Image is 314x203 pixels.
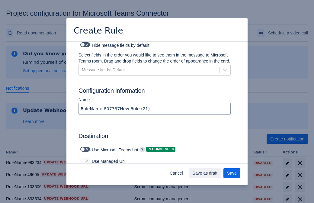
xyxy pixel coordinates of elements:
button: Save as draft [189,168,221,178]
p: Select fields in the order you would like to see them in the message to Microsoft Teams room. Dra... [78,52,231,64]
div: Message fields: Default [82,67,126,73]
h3: Create Rule [74,25,123,37]
span: ? [139,147,145,152]
button: Cancel [166,168,187,178]
span: Recommended [146,147,175,151]
span: Cancel [170,168,183,178]
div: Use Microsoft Teams bot [78,145,138,153]
button: Save [223,168,240,178]
h3: Configuration information [78,87,235,97]
p: Name [78,97,231,103]
span: Save [227,168,237,178]
span: Save as draft [193,168,218,178]
div: Use Managed Url [78,156,226,165]
h3: Destination [78,132,231,142]
div: Hide message fields by default [78,40,231,49]
input: Please enter the name of the rule here [79,103,230,114]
